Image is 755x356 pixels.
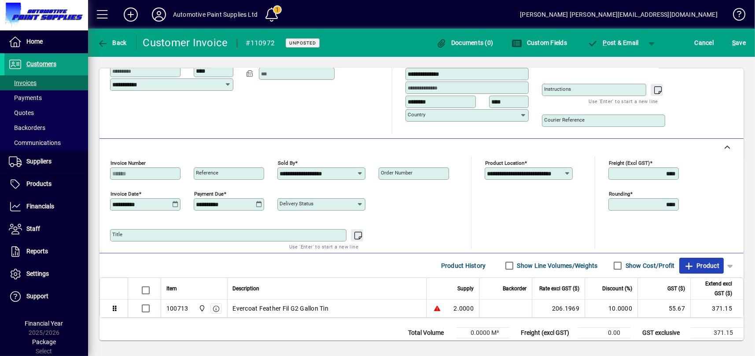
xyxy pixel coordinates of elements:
[26,293,48,300] span: Support
[117,7,145,22] button: Add
[4,286,88,308] a: Support
[110,160,146,166] mat-label: Invoice number
[4,90,88,105] a: Payments
[457,328,509,338] td: 0.0000 M³
[404,338,457,349] td: Total Weight
[233,284,260,293] span: Description
[730,35,748,51] button: Save
[638,328,691,338] td: GST exclusive
[667,284,685,293] span: GST ($)
[726,2,744,30] a: Knowledge Base
[145,7,173,22] button: Profile
[4,135,88,150] a: Communications
[4,31,88,53] a: Home
[732,36,746,50] span: ave
[4,263,88,285] a: Settings
[9,124,45,131] span: Backorders
[602,284,632,293] span: Discount (%)
[26,225,40,232] span: Staff
[4,241,88,263] a: Reports
[9,79,37,86] span: Invoices
[624,261,675,270] label: Show Cost/Profit
[26,158,52,165] span: Suppliers
[578,338,631,349] td: 0.00
[173,7,258,22] div: Automotive Paint Supplies Ltd
[583,35,643,51] button: Post & Email
[485,160,524,166] mat-label: Product location
[684,259,719,273] span: Product
[516,338,578,349] td: Rounding
[246,36,275,50] div: #110972
[26,60,56,67] span: Customers
[9,94,42,101] span: Payments
[434,35,496,51] button: Documents (0)
[166,284,177,293] span: Item
[26,270,49,277] span: Settings
[280,200,313,207] mat-label: Delivery status
[4,105,88,120] a: Quotes
[26,248,48,255] span: Reports
[544,117,585,123] mat-label: Courier Reference
[32,338,56,345] span: Package
[196,304,206,313] span: Automotive Paint Supplies Ltd
[289,241,358,252] mat-hint: Use 'Enter' to start a new line
[166,304,188,313] div: 100713
[408,111,425,118] mat-label: Country
[503,284,527,293] span: Backorder
[441,259,486,273] span: Product History
[4,173,88,195] a: Products
[585,300,637,317] td: 10.0000
[196,170,218,176] mat-label: Reference
[88,35,136,51] app-page-header-button: Back
[520,7,718,22] div: [PERSON_NAME] [PERSON_NAME][EMAIL_ADDRESS][DOMAIN_NAME]
[438,258,490,274] button: Product History
[603,39,607,46] span: P
[26,203,54,210] span: Financials
[233,304,329,313] span: Evercoat Feather Fil G2 Gallon Tin
[538,304,579,313] div: 206.1969
[143,36,228,50] div: Customer Invoice
[454,304,474,313] span: 2.0000
[9,139,61,146] span: Communications
[278,160,295,166] mat-label: Sold by
[637,300,690,317] td: 55.67
[381,170,412,176] mat-label: Order number
[26,38,43,45] span: Home
[609,191,630,197] mat-label: Rounding
[732,39,736,46] span: S
[691,338,744,349] td: 55.67
[516,261,598,270] label: Show Line Volumes/Weights
[516,328,578,338] td: Freight (excl GST)
[97,39,127,46] span: Back
[4,151,88,173] a: Suppliers
[9,109,34,116] span: Quotes
[691,328,744,338] td: 371.15
[110,191,139,197] mat-label: Invoice date
[457,284,474,293] span: Supply
[690,300,743,317] td: 371.15
[26,180,52,187] span: Products
[4,218,88,240] a: Staff
[692,35,716,51] button: Cancel
[194,191,224,197] mat-label: Payment due
[95,35,129,51] button: Back
[578,328,631,338] td: 0.00
[509,35,569,51] button: Custom Fields
[589,96,658,106] mat-hint: Use 'Enter' to start a new line
[695,36,714,50] span: Cancel
[544,86,571,92] mat-label: Instructions
[512,39,567,46] span: Custom Fields
[457,338,509,349] td: 0.0000 Kg
[4,120,88,135] a: Backorders
[404,328,457,338] td: Total Volume
[696,279,732,298] span: Extend excl GST ($)
[436,39,494,46] span: Documents (0)
[609,160,650,166] mat-label: Freight (excl GST)
[112,231,122,237] mat-label: Title
[4,196,88,218] a: Financials
[4,75,88,90] a: Invoices
[25,320,63,327] span: Financial Year
[679,258,724,274] button: Product
[588,39,639,46] span: ost & Email
[289,40,316,46] span: Unposted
